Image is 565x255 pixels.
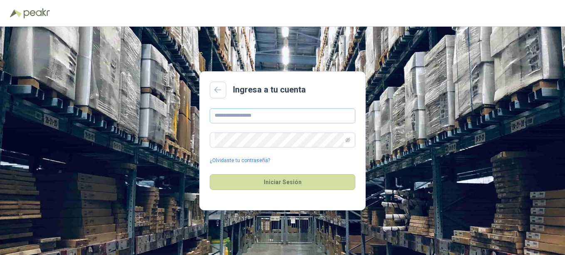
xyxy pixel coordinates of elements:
span: eye-invisible [345,137,350,142]
a: ¿Olvidaste tu contraseña? [210,157,270,165]
img: Peakr [23,8,50,18]
button: Iniciar Sesión [210,174,355,190]
h2: Ingresa a tu cuenta [233,83,306,96]
img: Logo [10,9,22,17]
